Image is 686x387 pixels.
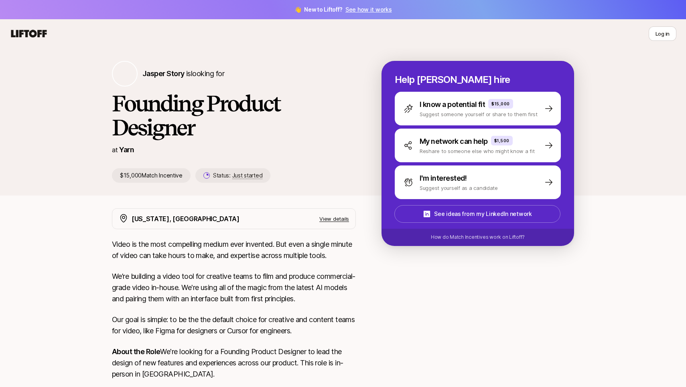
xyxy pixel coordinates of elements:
[420,184,498,192] p: Suggest yourself as a candidate
[232,172,263,179] span: Just started
[491,101,510,107] p: $15,000
[319,215,349,223] p: View details
[420,173,467,184] p: I'm interested!
[345,6,392,13] a: See how it works
[112,314,356,337] p: Our goal is simple: to be the the default choice for creative and content teams for video, like F...
[119,145,134,154] a: Yarn
[112,347,160,356] strong: About the Role
[649,26,676,41] button: Log in
[434,209,532,219] p: See ideas from my LinkedIn network
[420,110,538,118] p: Suggest someone yourself or share to them first
[112,91,356,139] h1: Founding Product Designer
[494,137,509,144] p: $1,500
[142,69,185,78] span: Jasper Story
[112,271,356,304] p: We’re building a video tool for creative teams to film and produce commercial-grade video in-hous...
[112,168,191,183] p: $15,000 Match Incentive
[394,205,560,223] button: See ideas from my LinkedIn network
[420,136,488,147] p: My network can help
[431,234,525,241] p: How do Match Incentives work on Liftoff?
[395,74,561,85] p: Help [PERSON_NAME] hire
[142,68,224,79] p: is looking for
[112,239,356,261] p: Video is the most compelling medium ever invented. But even a single minute of video can take hou...
[294,5,392,14] span: 👋 New to Liftoff?
[132,214,239,224] p: [US_STATE], [GEOGRAPHIC_DATA]
[112,346,356,380] p: We're looking for a Founding Product Designer to lead the design of new features and experiences ...
[213,171,262,180] p: Status:
[420,147,535,155] p: Reshare to someone else who might know a fit
[420,99,485,110] p: I know a potential fit
[112,145,118,155] p: at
